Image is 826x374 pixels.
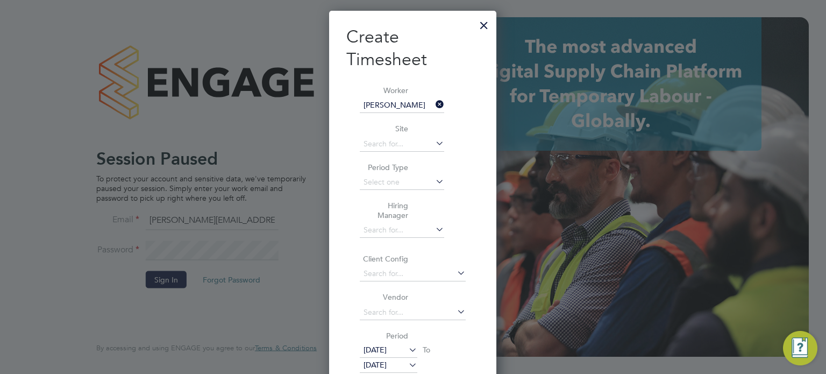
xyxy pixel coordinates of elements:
[360,331,408,341] label: Period
[346,26,479,70] h2: Create Timesheet
[360,254,408,264] label: Client Config
[360,124,408,133] label: Site
[360,201,408,220] label: Hiring Manager
[360,98,444,113] input: Search for...
[783,331,817,365] button: Engage Resource Center
[360,305,466,320] input: Search for...
[419,343,433,357] span: To
[360,292,408,302] label: Vendor
[360,86,408,95] label: Worker
[360,223,444,238] input: Search for...
[360,137,444,152] input: Search for...
[360,266,466,281] input: Search for...
[364,345,387,355] span: [DATE]
[360,175,444,190] input: Select one
[360,163,408,172] label: Period Type
[364,360,387,370] span: [DATE]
